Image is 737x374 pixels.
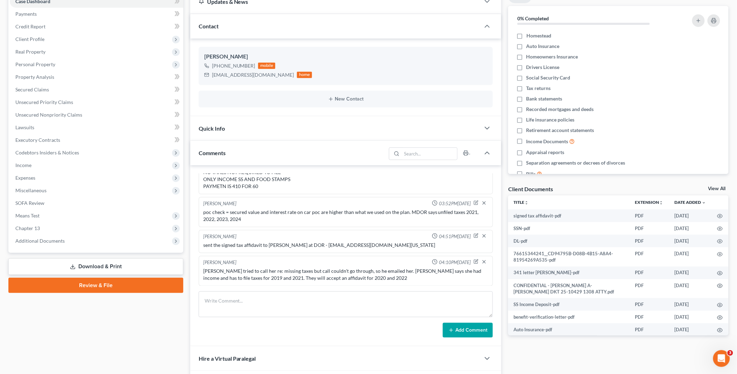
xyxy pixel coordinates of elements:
[728,350,733,356] span: 3
[15,162,31,168] span: Income
[669,311,712,323] td: [DATE]
[526,53,578,60] span: Homeowners Insurance
[10,121,183,134] a: Lawsuits
[204,53,488,61] div: [PERSON_NAME]
[669,266,712,279] td: [DATE]
[212,71,294,78] div: [EMAIL_ADDRESS][DOMAIN_NAME]
[15,23,45,29] span: Credit Report
[15,86,49,92] span: Secured Claims
[630,247,669,266] td: PDF
[203,268,489,282] div: [PERSON_NAME] tried to call her re: missing taxes but call couldn't go through, so he emailed her...
[713,350,730,367] iframe: Intercom live chat
[15,36,44,42] span: Client Profile
[402,148,458,160] input: Search...
[630,222,669,235] td: PDF
[669,279,712,298] td: [DATE]
[15,112,82,118] span: Unsecured Nonpriority Claims
[203,200,236,207] div: [PERSON_NAME]
[630,311,669,323] td: PDF
[15,49,45,55] span: Real Property
[635,200,664,205] a: Extensionunfold_more
[526,171,536,178] span: Bills
[526,149,565,156] span: Appraisal reports
[669,323,712,336] td: [DATE]
[10,8,183,20] a: Payments
[439,233,471,240] span: 04:51PM[DATE]
[708,186,726,191] a: View All
[525,201,529,205] i: unfold_more
[669,222,712,235] td: [DATE]
[297,72,312,78] div: home
[526,95,562,102] span: Bank statements
[508,323,630,336] td: Auto Insurance-pdf
[10,20,183,33] a: Credit Report
[526,32,551,39] span: Homestead
[508,298,630,311] td: SS Income Deposit-pdf
[203,259,236,266] div: [PERSON_NAME]
[526,85,551,92] span: Tax returns
[508,209,630,222] td: signed tax affidavit-pdf
[508,311,630,323] td: benefit-verification-letter-pdf
[15,200,44,206] span: SOFA Review
[203,242,489,249] div: sent the signed tax affidavit to [PERSON_NAME] at DOR - [EMAIL_ADDRESS][DOMAIN_NAME][US_STATE]
[15,225,40,231] span: Chapter 13
[15,99,73,105] span: Unsecured Priority Claims
[199,125,225,132] span: Quick Info
[630,298,669,311] td: PDF
[15,175,35,181] span: Expenses
[526,64,560,71] span: Drivers License
[508,266,630,279] td: 341 letter [PERSON_NAME]-pdf
[15,137,60,143] span: Executory Contracts
[199,150,226,156] span: Comments
[10,96,183,109] a: Unsecured Priority Claims
[439,200,471,207] span: 03:52PM[DATE]
[630,279,669,298] td: PDF
[508,247,630,266] td: 76615344241__CD94795B-D08B-4B15-A8A4-81954269A535-pdf
[659,201,664,205] i: unfold_more
[212,62,255,69] div: [PHONE_NUMBER]
[10,197,183,209] a: SOFA Review
[258,63,276,69] div: mobile
[439,259,471,266] span: 04:10PM[DATE]
[15,187,47,193] span: Miscellaneous
[508,235,630,247] td: DL-pdf
[15,213,40,219] span: Means Test
[669,209,712,222] td: [DATE]
[15,150,79,155] span: Codebtors Insiders & Notices
[526,106,594,113] span: Recorded mortgages and deeds
[8,258,183,275] a: Download & Print
[199,23,219,29] span: Contact
[10,109,183,121] a: Unsecured Nonpriority Claims
[204,96,488,102] button: New Contact
[10,83,183,96] a: Secured Claims
[526,138,568,145] span: Income Documents
[526,159,625,166] span: Separation agreements or decrees of divorces
[514,200,529,205] a: Titleunfold_more
[526,43,560,50] span: Auto Insurance
[669,298,712,311] td: [DATE]
[15,238,65,244] span: Additional Documents
[669,247,712,266] td: [DATE]
[199,355,256,362] span: Hire a Virtual Paralegal
[15,124,34,130] span: Lawsuits
[517,15,549,21] strong: 0% Completed
[508,222,630,235] td: SSN-pdf
[203,209,489,223] div: poc check = secured value and interest rate on car poc are higher than what we used on the plan. ...
[675,200,706,205] a: Date Added expand_more
[508,279,630,298] td: CONFIDENTIAL - [PERSON_NAME] A- [PERSON_NAME] DKT 25-10429 1308 ATTY.pdf
[526,116,575,123] span: Life insurance policies
[15,11,37,17] span: Payments
[8,278,183,293] a: Review & File
[526,74,571,81] span: Social Security Card
[526,127,594,134] span: Retirement account statements
[630,323,669,336] td: PDF
[15,61,55,67] span: Personal Property
[630,266,669,279] td: PDF
[10,134,183,146] a: Executory Contracts
[630,235,669,247] td: PDF
[15,74,54,80] span: Property Analysis
[630,209,669,222] td: PDF
[669,235,712,247] td: [DATE]
[508,185,553,193] div: Client Documents
[443,323,493,338] button: Add Comment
